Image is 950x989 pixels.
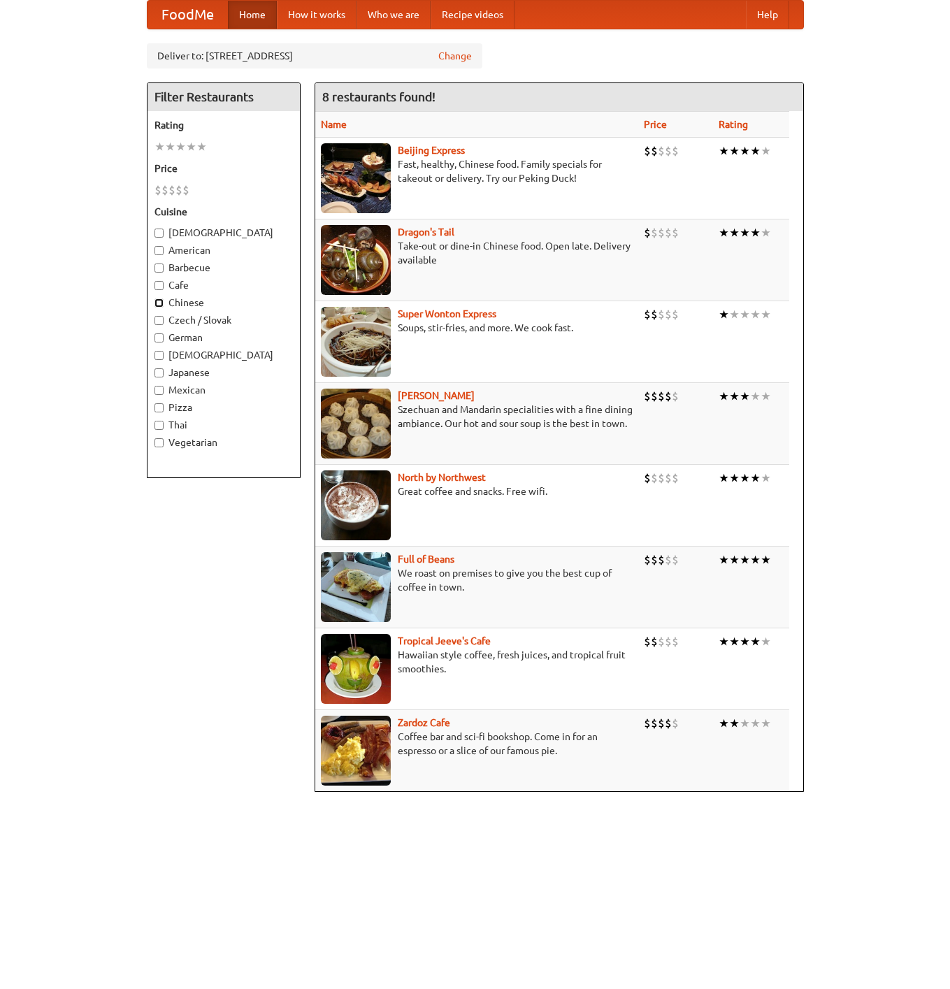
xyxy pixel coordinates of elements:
[672,716,679,731] li: $
[161,182,168,198] li: $
[322,90,436,103] ng-pluralize: 8 restaurants found!
[740,716,750,731] li: ★
[154,205,293,219] h5: Cuisine
[644,307,651,322] li: $
[321,470,391,540] img: north.jpg
[665,389,672,404] li: $
[154,281,164,290] input: Cafe
[719,470,729,486] li: ★
[729,307,740,322] li: ★
[729,634,740,649] li: ★
[321,307,391,377] img: superwonton.jpg
[719,552,729,568] li: ★
[644,552,651,568] li: $
[719,716,729,731] li: ★
[154,386,164,395] input: Mexican
[665,634,672,649] li: $
[398,145,465,156] b: Beijing Express
[750,634,761,649] li: ★
[147,83,300,111] h4: Filter Restaurants
[729,552,740,568] li: ★
[196,139,207,154] li: ★
[154,278,293,292] label: Cafe
[438,49,472,63] a: Change
[154,298,164,308] input: Chinese
[672,552,679,568] li: $
[321,403,633,431] p: Szechuan and Mandarin specialities with a fine dining ambiance. Our hot and sour soup is the best...
[321,484,633,498] p: Great coffee and snacks. Free wifi.
[740,389,750,404] li: ★
[651,307,658,322] li: $
[154,400,293,414] label: Pizza
[644,470,651,486] li: $
[154,366,293,380] label: Japanese
[277,1,357,29] a: How it works
[154,226,293,240] label: [DEMOGRAPHIC_DATA]
[154,261,293,275] label: Barbecue
[651,716,658,731] li: $
[644,634,651,649] li: $
[740,552,750,568] li: ★
[154,383,293,397] label: Mexican
[729,716,740,731] li: ★
[719,225,729,240] li: ★
[665,307,672,322] li: $
[665,716,672,731] li: $
[761,552,771,568] li: ★
[154,435,293,449] label: Vegetarian
[672,307,679,322] li: $
[651,634,658,649] li: $
[644,119,667,130] a: Price
[729,143,740,159] li: ★
[651,470,658,486] li: $
[719,307,729,322] li: ★
[651,389,658,404] li: $
[175,182,182,198] li: $
[740,634,750,649] li: ★
[651,552,658,568] li: $
[672,225,679,240] li: $
[154,246,164,255] input: American
[154,418,293,432] label: Thai
[761,716,771,731] li: ★
[321,157,633,185] p: Fast, healthy, Chinese food. Family specials for takeout or delivery. Try our Peking Duck!
[658,470,665,486] li: $
[398,554,454,565] a: Full of Beans
[168,182,175,198] li: $
[665,143,672,159] li: $
[154,368,164,377] input: Japanese
[719,143,729,159] li: ★
[228,1,277,29] a: Home
[651,143,658,159] li: $
[154,229,164,238] input: [DEMOGRAPHIC_DATA]
[672,389,679,404] li: $
[398,390,475,401] a: [PERSON_NAME]
[154,331,293,345] label: German
[321,730,633,758] p: Coffee bar and sci-fi bookshop. Come in for an espresso or a slice of our famous pie.
[672,634,679,649] li: $
[154,333,164,342] input: German
[147,1,228,29] a: FoodMe
[761,389,771,404] li: ★
[740,143,750,159] li: ★
[154,264,164,273] input: Barbecue
[658,552,665,568] li: $
[750,470,761,486] li: ★
[154,403,164,412] input: Pizza
[729,225,740,240] li: ★
[398,717,450,728] a: Zardoz Cafe
[154,118,293,132] h5: Rating
[398,472,486,483] a: North by Northwest
[644,143,651,159] li: $
[729,389,740,404] li: ★
[750,143,761,159] li: ★
[719,119,748,130] a: Rating
[719,389,729,404] li: ★
[761,634,771,649] li: ★
[186,139,196,154] li: ★
[750,389,761,404] li: ★
[321,552,391,622] img: beans.jpg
